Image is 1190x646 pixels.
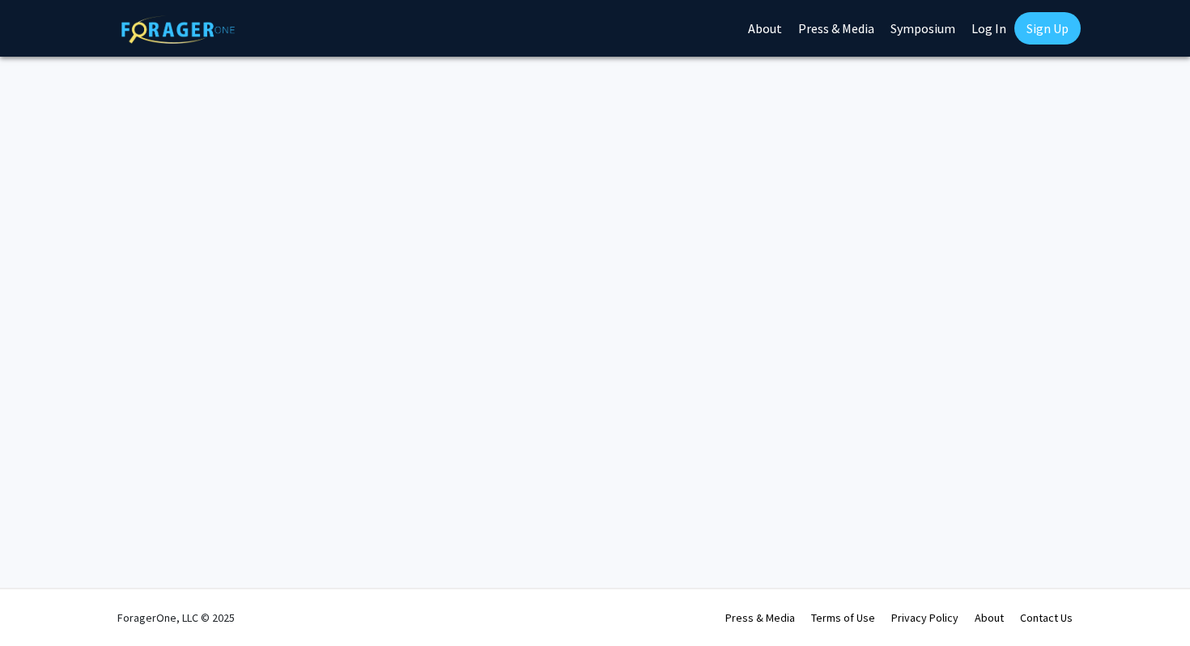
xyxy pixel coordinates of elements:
a: Terms of Use [811,610,875,625]
img: ForagerOne Logo [121,15,235,44]
div: ForagerOne, LLC © 2025 [117,589,235,646]
a: About [975,610,1004,625]
a: Contact Us [1020,610,1073,625]
a: Privacy Policy [891,610,958,625]
a: Press & Media [725,610,795,625]
a: Sign Up [1014,12,1081,45]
